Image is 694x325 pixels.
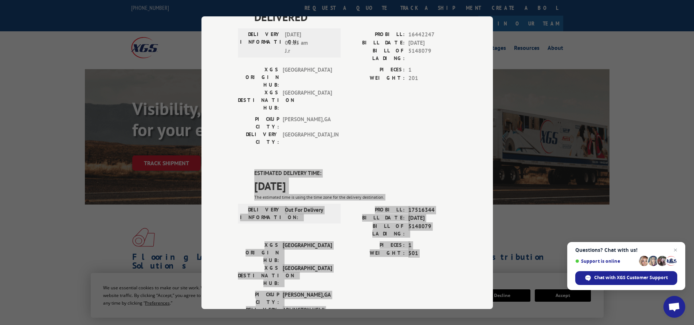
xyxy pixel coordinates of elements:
span: [GEOGRAPHIC_DATA] [283,264,332,287]
label: XGS ORIGIN HUB: [238,66,279,89]
label: WEIGHT: [347,74,405,82]
span: 5148079 [408,47,456,62]
span: [GEOGRAPHIC_DATA] [283,66,332,89]
label: PROBILL: [347,31,405,39]
label: PIECES: [347,241,405,249]
label: XGS DESTINATION HUB: [238,264,279,287]
label: DELIVERY INFORMATION: [240,31,281,55]
label: XGS DESTINATION HUB: [238,89,279,112]
label: XGS ORIGIN HUB: [238,241,279,264]
span: Chat with XGS Customer Support [594,274,668,281]
span: [DATE] [254,177,456,194]
span: DELIVERED [254,9,456,25]
label: DELIVERY CITY: [238,306,279,321]
label: BILL OF LADING: [347,47,405,62]
span: [DATE] [408,214,456,222]
label: PIECES: [347,66,405,74]
span: [PERSON_NAME] , GA [283,115,332,131]
span: 201 [408,74,456,82]
label: DELIVERY INFORMATION: [240,206,281,221]
label: BILL DATE: [347,39,405,47]
label: DELIVERY CITY: [238,131,279,146]
span: 1 [408,66,456,74]
div: The estimated time is using the time zone for the delivery destination. [254,194,456,200]
a: Open chat [663,296,685,318]
span: ARLINGTON HEI , IL [283,306,332,321]
label: BILL OF LADING: [347,222,405,237]
span: 5148079 [408,222,456,237]
label: WEIGHT: [347,249,405,258]
label: BILL DATE: [347,214,405,222]
span: 1 [408,241,456,249]
span: [GEOGRAPHIC_DATA] , IN [283,131,332,146]
span: 16442247 [408,31,456,39]
span: Questions? Chat with us! [575,247,677,253]
span: Out For Delivery [285,206,334,221]
label: PICKUP CITY: [238,115,279,131]
label: ESTIMATED DELIVERY TIME: [254,169,456,178]
span: 17516344 [408,206,456,214]
span: [GEOGRAPHIC_DATA] [283,241,332,264]
span: Chat with XGS Customer Support [575,271,677,285]
span: [DATE] 08:15 am J.r [285,31,334,55]
span: 501 [408,249,456,258]
span: Support is online [575,258,636,264]
span: [DATE] [408,39,456,47]
span: [GEOGRAPHIC_DATA] [283,89,332,112]
label: PROBILL: [347,206,405,214]
label: PICKUP CITY: [238,290,279,306]
span: [PERSON_NAME] , GA [283,290,332,306]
